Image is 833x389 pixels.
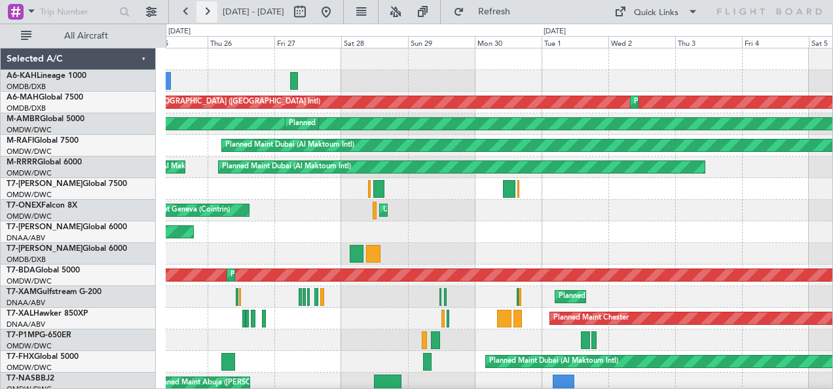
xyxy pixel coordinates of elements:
[7,137,34,145] span: M-RAFI
[34,31,138,41] span: All Aircraft
[168,26,191,37] div: [DATE]
[222,157,351,177] div: Planned Maint Dubai (Al Maktoum Intl)
[7,310,33,318] span: T7-XAL
[7,298,45,308] a: DNAA/ABV
[634,7,678,20] div: Quick Links
[7,94,39,102] span: A6-MAH
[475,36,542,48] div: Mon 30
[7,341,52,351] a: OMDW/DWC
[7,353,79,361] a: T7-FHXGlobal 5000
[7,180,127,188] a: T7-[PERSON_NAME]Global 7500
[7,158,82,166] a: M-RRRRGlobal 6000
[7,288,37,296] span: T7-XAM
[7,103,46,113] a: OMDB/DXB
[7,72,37,80] span: A6-KAH
[289,114,418,134] div: Planned Maint Dubai (Al Maktoum Intl)
[7,233,45,243] a: DNAA/ABV
[7,310,88,318] a: T7-XALHawker 850XP
[208,36,274,48] div: Thu 26
[7,147,52,157] a: OMDW/DWC
[14,26,142,46] button: All Aircraft
[7,276,52,286] a: OMDW/DWC
[7,331,71,339] a: T7-P1MPG-650ER
[542,36,608,48] div: Tue 1
[7,353,34,361] span: T7-FHX
[231,265,360,285] div: Planned Maint Dubai (Al Maktoum Intl)
[7,125,52,135] a: OMDW/DWC
[341,36,408,48] div: Sat 28
[489,352,618,371] div: Planned Maint Dubai (Al Maktoum Intl)
[675,36,742,48] div: Thu 3
[274,36,341,48] div: Fri 27
[7,245,127,253] a: T7-[PERSON_NAME]Global 6000
[742,36,809,48] div: Fri 4
[7,158,37,166] span: M-RRRR
[7,190,52,200] a: OMDW/DWC
[447,1,526,22] button: Refresh
[7,180,83,188] span: T7-[PERSON_NAME]
[225,136,354,155] div: Planned Maint Dubai (Al Maktoum Intl)
[7,375,35,382] span: T7-NAS
[7,212,52,221] a: OMDW/DWC
[7,245,83,253] span: T7-[PERSON_NAME]
[634,92,763,112] div: Planned Maint Dubai (Al Maktoum Intl)
[559,287,706,306] div: Planned Maint Abuja ([PERSON_NAME] Intl)
[7,115,84,123] a: M-AMBRGlobal 5000
[7,94,83,102] a: A6-MAHGlobal 7500
[7,115,40,123] span: M-AMBR
[7,375,54,382] a: T7-NASBBJ2
[223,6,284,18] span: [DATE] - [DATE]
[383,200,599,220] div: Unplanned Maint [GEOGRAPHIC_DATA] ([GEOGRAPHIC_DATA])
[141,36,208,48] div: Wed 25
[7,288,102,296] a: T7-XAMGulfstream G-200
[7,82,46,92] a: OMDB/DXB
[7,331,39,339] span: T7-P1MP
[7,267,35,274] span: T7-BDA
[7,267,80,274] a: T7-BDAGlobal 5000
[408,36,475,48] div: Sun 29
[7,255,46,265] a: OMDB/DXB
[7,202,77,210] a: T7-ONEXFalcon 8X
[7,202,41,210] span: T7-ONEX
[7,137,79,145] a: M-RAFIGlobal 7500
[608,36,675,48] div: Wed 2
[7,363,52,373] a: OMDW/DWC
[7,168,52,178] a: OMDW/DWC
[7,320,45,329] a: DNAA/ABV
[608,1,705,22] button: Quick Links
[544,26,566,37] div: [DATE]
[102,92,320,112] div: Planned Maint [GEOGRAPHIC_DATA] ([GEOGRAPHIC_DATA] Intl)
[40,2,115,22] input: Trip Number
[553,308,629,328] div: Planned Maint Chester
[7,223,83,231] span: T7-[PERSON_NAME]
[7,72,86,80] a: A6-KAHLineage 1000
[122,200,230,220] div: Planned Maint Geneva (Cointrin)
[467,7,522,16] span: Refresh
[7,223,127,231] a: T7-[PERSON_NAME]Global 6000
